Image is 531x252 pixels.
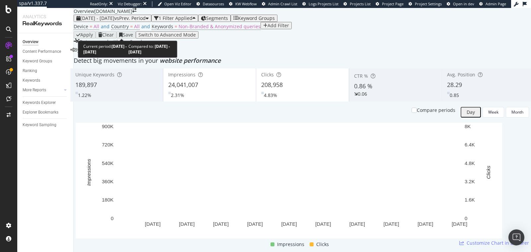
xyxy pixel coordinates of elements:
div: legacy label [70,46,119,53]
text: [DATE] [315,221,331,227]
span: vs Prev. Period [114,15,146,21]
span: Project Settings [415,1,442,6]
text: 3.2K [465,179,475,184]
div: Keyword Groups [23,58,52,65]
span: Segments [206,15,228,21]
span: By website & by URL [74,46,119,53]
img: Equal [261,92,264,94]
button: [DATE] - [DATE]vsPrev. Period [74,15,151,22]
button: Save [116,31,136,39]
span: Non-Branded & Anonymized queries [179,23,261,30]
div: Explorer Bookmarks [23,109,58,116]
text: 6.4K [465,142,475,147]
div: Analytics [23,13,68,20]
div: Day [467,110,475,115]
a: Project Settings [409,1,442,7]
div: Compared to: [128,43,172,55]
span: = [90,23,92,30]
div: ReadOnly: [90,1,108,7]
text: 540K [102,160,114,166]
text: 360K [102,179,114,184]
span: Datasources [203,1,224,6]
text: [DATE] [452,221,467,227]
a: Overview [23,39,69,45]
a: Logs Projects List [302,1,339,7]
button: Day [461,107,481,118]
span: website performance [160,56,221,64]
a: Explorer Bookmarks [23,109,69,116]
span: = [130,23,133,30]
div: Apply [80,32,93,38]
text: [DATE] [281,221,297,227]
div: Switch to Advanced Mode [138,32,196,38]
span: Admin Crawl List [268,1,297,6]
div: 1 Filter Applied [159,16,192,21]
span: Device [74,23,88,30]
span: Avg. Position [447,71,475,78]
div: Current period: [83,43,128,55]
img: Equal [75,92,78,94]
div: Data crossed with the Crawl [80,39,142,46]
a: KW Webflow [229,1,257,7]
div: Viz Debugger: [118,1,142,7]
button: [DATE] [142,39,166,46]
div: Month [511,109,523,115]
button: Apply [74,31,96,39]
div: Overview [74,8,94,15]
div: More Reports [23,87,46,94]
div: A chart. [76,123,502,238]
a: Customize Chart in Explorer [459,240,529,246]
div: Clear [102,32,114,38]
a: Admin Page [479,1,506,7]
span: KW Webflow [235,1,257,6]
span: Open Viz Editor [164,1,191,6]
button: Switch to Advanced Mode [136,31,198,39]
button: Keyword Groups [231,15,277,22]
div: Save [123,32,133,38]
text: Impressions [86,159,92,186]
a: Admin Crawl List [262,1,297,7]
div: Compare periods [417,107,455,114]
div: 4.83% [264,92,277,99]
button: Clear [96,31,116,39]
div: 0.06 [358,91,367,97]
div: Add Filter [267,23,289,28]
span: 24,041,007 [168,81,198,89]
span: Open in dev [453,1,474,6]
span: Keywords [152,23,173,30]
a: Open in dev [447,1,474,7]
a: More Reports [23,87,62,94]
a: Datasources [196,1,224,7]
a: Keywords [23,77,69,84]
text: 180K [102,197,114,203]
text: 0 [111,215,114,221]
div: Overview [23,39,38,45]
span: 2025 Jul. 27th [145,40,158,45]
text: 4.8K [465,160,475,166]
img: Equal [447,92,450,94]
span: Unique Keywords [75,71,114,78]
text: 900K [102,124,114,129]
div: 1.22% [78,92,91,99]
div: Keywords [23,77,40,84]
span: and [101,23,110,30]
div: 0.85 [450,92,459,99]
span: and [141,23,150,30]
div: RealKeywords [23,20,68,28]
b: [DATE] - [DATE] [83,43,127,55]
div: Open Intercom Messenger [508,229,524,245]
text: 1.6K [465,197,475,203]
span: Impressions [168,71,195,78]
text: [DATE] [247,221,263,227]
span: 0.86 % [354,82,372,90]
button: Week [483,107,504,118]
span: Admin Page [486,1,506,6]
div: Content Performance [23,48,61,55]
span: Impressions [277,240,304,248]
span: 208,958 [261,81,283,89]
span: Clicks [261,71,274,78]
span: All [134,23,140,30]
div: [DOMAIN_NAME] [94,8,132,15]
span: CTR % [354,73,368,79]
div: Week [488,109,498,115]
